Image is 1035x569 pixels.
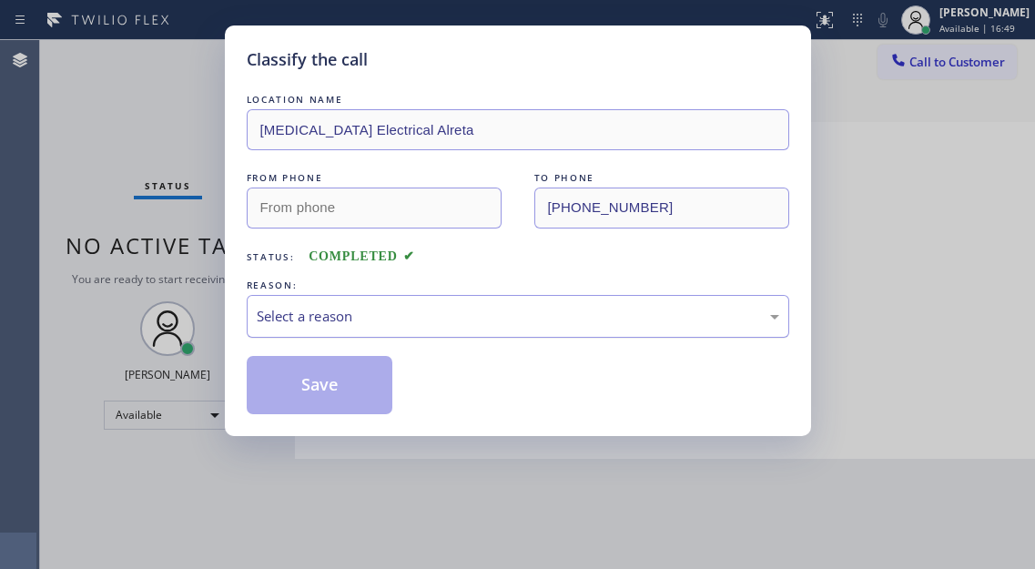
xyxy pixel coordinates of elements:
[534,188,789,229] input: To phone
[247,276,789,295] div: REASON:
[247,188,502,229] input: From phone
[247,90,789,109] div: LOCATION NAME
[247,47,368,72] h5: Classify the call
[309,249,414,263] span: COMPLETED
[257,306,779,327] div: Select a reason
[534,168,789,188] div: TO PHONE
[247,168,502,188] div: FROM PHONE
[247,356,393,414] button: Save
[247,250,295,263] span: Status:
